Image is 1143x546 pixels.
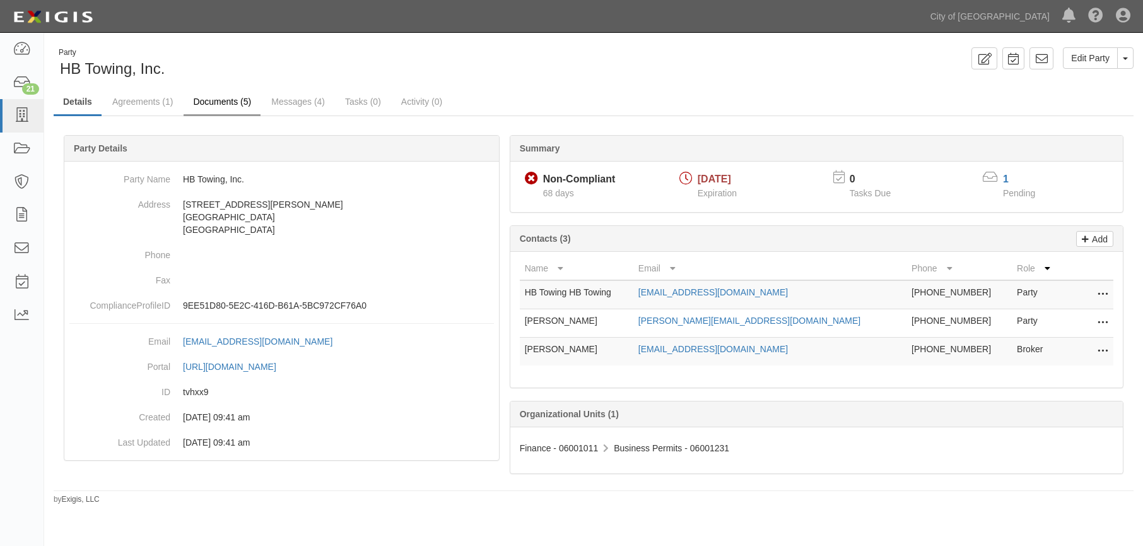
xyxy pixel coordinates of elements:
[60,60,165,77] span: HB Towing, Inc.
[906,280,1012,309] td: [PHONE_NUMBER]
[69,405,170,424] dt: Created
[906,309,1012,338] td: [PHONE_NUMBER]
[54,494,100,505] small: by
[69,379,494,405] dd: tvhxx9
[525,172,538,186] i: Non-Compliant
[633,257,906,280] th: Email
[69,293,170,312] dt: ComplianceProfileID
[69,192,494,242] dd: [STREET_ADDRESS][PERSON_NAME] [GEOGRAPHIC_DATA] [GEOGRAPHIC_DATA]
[520,257,633,280] th: Name
[638,316,860,326] a: [PERSON_NAME][EMAIL_ADDRESS][DOMAIN_NAME]
[1076,231,1113,247] a: Add
[184,89,261,116] a: Documents (5)
[262,89,334,114] a: Messages (4)
[1012,257,1063,280] th: Role
[520,443,599,453] span: Finance - 06001011
[1063,47,1118,69] a: Edit Party
[69,430,170,449] dt: Last Updated
[520,309,633,338] td: [PERSON_NAME]
[69,167,494,192] dd: HB Towing, Inc.
[69,192,170,211] dt: Address
[906,338,1012,366] td: [PHONE_NUMBER]
[69,354,170,373] dt: Portal
[183,299,494,312] p: 9EE51D80-5E2C-416D-B61A-5BC972CF76A0
[638,287,788,297] a: [EMAIL_ADDRESS][DOMAIN_NAME]
[1088,9,1103,24] i: Help Center - Complianz
[54,47,584,80] div: HB Towing, Inc.
[850,188,891,198] span: Tasks Due
[543,188,574,198] span: Since 06/29/2025
[638,344,788,354] a: [EMAIL_ADDRESS][DOMAIN_NAME]
[69,167,170,186] dt: Party Name
[336,89,390,114] a: Tasks (0)
[1012,338,1063,366] td: Broker
[392,89,452,114] a: Activity (0)
[520,234,571,244] b: Contacts (3)
[103,89,182,114] a: Agreements (1)
[614,443,729,453] span: Business Permits - 06001231
[69,242,170,261] dt: Phone
[906,257,1012,280] th: Phone
[69,430,494,455] dd: 01/04/2024 09:41 am
[543,172,616,187] div: Non-Compliant
[520,338,633,366] td: [PERSON_NAME]
[69,329,170,348] dt: Email
[69,379,170,398] dt: ID
[1089,232,1108,246] p: Add
[22,83,39,95] div: 21
[924,4,1056,29] a: City of [GEOGRAPHIC_DATA]
[69,405,494,430] dd: 01/04/2024 09:41 am
[69,268,170,287] dt: Fax
[59,47,165,58] div: Party
[54,89,102,116] a: Details
[1012,280,1063,309] td: Party
[183,362,290,372] a: [URL][DOMAIN_NAME]
[74,143,127,153] b: Party Details
[850,172,906,187] p: 0
[698,174,731,184] span: [DATE]
[1012,309,1063,338] td: Party
[698,188,737,198] span: Expiration
[520,280,633,309] td: HB Towing HB Towing
[9,6,97,28] img: logo-5460c22ac91f19d4615b14bd174203de0afe785f0fc80cf4dbbc73dc1793850b.png
[183,335,332,348] div: [EMAIL_ADDRESS][DOMAIN_NAME]
[520,409,619,419] b: Organizational Units (1)
[1003,174,1009,184] a: 1
[62,495,100,504] a: Exigis, LLC
[183,336,346,347] a: [EMAIL_ADDRESS][DOMAIN_NAME]
[520,143,560,153] b: Summary
[1003,188,1035,198] span: Pending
